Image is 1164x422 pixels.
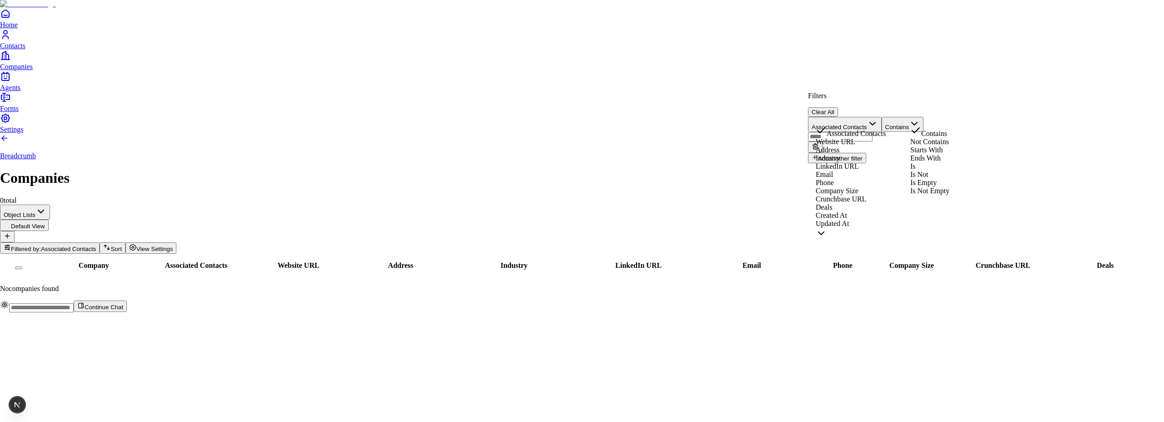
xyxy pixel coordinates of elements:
[910,179,937,186] span: Is Empty
[910,138,949,146] span: Not Contains
[910,171,928,178] span: Is Not
[910,154,941,162] span: Ends With
[921,130,947,137] span: Contains
[910,187,949,195] span: Is Not Empty
[808,153,866,163] button: Addanother filter
[808,107,838,117] button: Clear All
[910,146,943,154] span: Starts With
[808,92,923,100] p: Filters
[910,162,916,170] span: Is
